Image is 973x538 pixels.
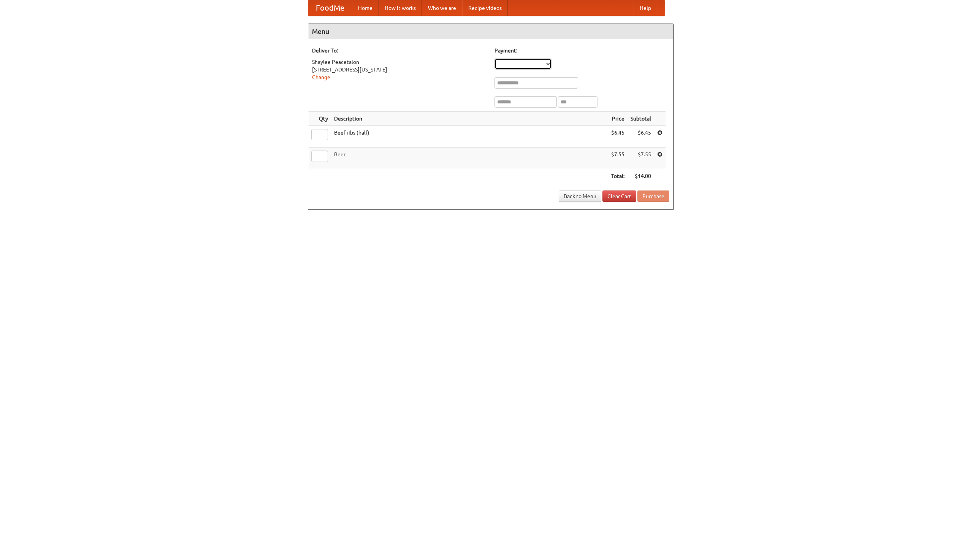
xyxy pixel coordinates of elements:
[628,112,654,126] th: Subtotal
[308,112,331,126] th: Qty
[312,74,330,80] a: Change
[331,148,608,169] td: Beer
[312,58,487,66] div: Shaylee Peacetalon
[312,47,487,54] h5: Deliver To:
[312,66,487,73] div: [STREET_ADDRESS][US_STATE]
[637,190,669,202] button: Purchase
[634,0,657,16] a: Help
[608,112,628,126] th: Price
[628,126,654,148] td: $6.45
[379,0,422,16] a: How it works
[628,148,654,169] td: $7.55
[559,190,601,202] a: Back to Menu
[308,24,673,39] h4: Menu
[308,0,352,16] a: FoodMe
[422,0,462,16] a: Who we are
[608,126,628,148] td: $6.45
[608,148,628,169] td: $7.55
[462,0,508,16] a: Recipe videos
[331,126,608,148] td: Beef ribs (half)
[494,47,669,54] h5: Payment:
[602,190,636,202] a: Clear Cart
[331,112,608,126] th: Description
[608,169,628,183] th: Total:
[628,169,654,183] th: $14.00
[352,0,379,16] a: Home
